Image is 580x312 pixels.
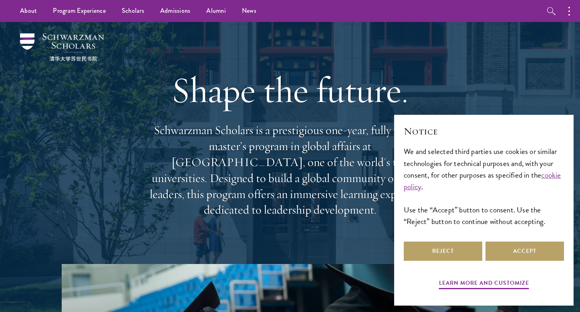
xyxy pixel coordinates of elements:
p: Schwarzman Scholars is a prestigious one-year, fully funded master’s program in global affairs at... [146,122,434,218]
button: Learn more and customize [439,278,529,290]
h1: Shape the future. [146,68,434,112]
div: We and selected third parties use cookies or similar technologies for technical purposes and, wit... [404,146,564,227]
h2: Notice [404,124,564,138]
button: Reject [404,242,482,261]
a: cookie policy [404,169,561,192]
button: Accept [485,242,564,261]
img: Schwarzman Scholars [20,33,104,61]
